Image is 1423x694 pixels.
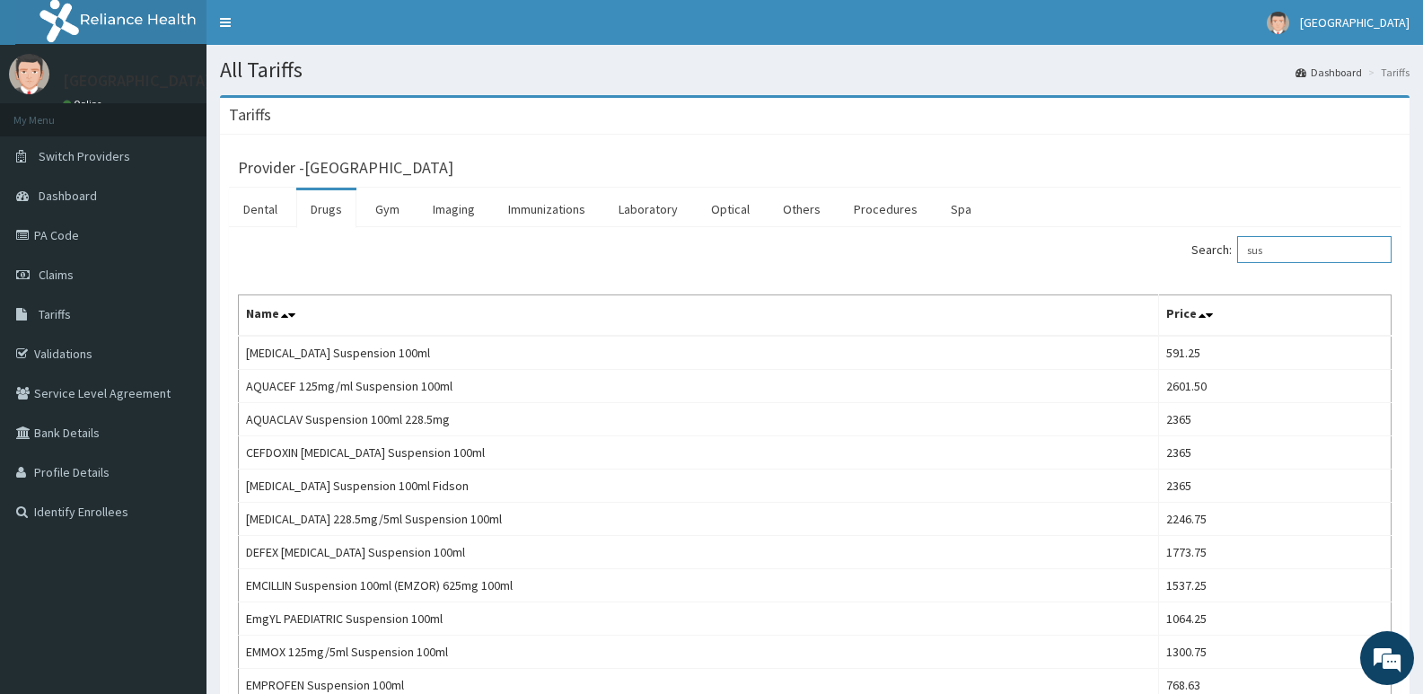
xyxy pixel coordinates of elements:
[1267,12,1289,34] img: User Image
[239,503,1159,536] td: [MEDICAL_DATA] 228.5mg/5ml Suspension 100ml
[239,403,1159,436] td: AQUACLAV Suspension 100ml 228.5mg
[1158,503,1391,536] td: 2246.75
[296,190,356,228] a: Drugs
[1158,536,1391,569] td: 1773.75
[63,73,211,89] p: [GEOGRAPHIC_DATA]
[1158,370,1391,403] td: 2601.50
[239,602,1159,636] td: EmgYL PAEDIATRIC Suspension 100ml
[769,190,835,228] a: Others
[238,160,453,176] h3: Provider - [GEOGRAPHIC_DATA]
[9,490,342,553] textarea: Type your message and hit 'Enter'
[494,190,600,228] a: Immunizations
[39,306,71,322] span: Tariffs
[839,190,932,228] a: Procedures
[229,107,271,123] h3: Tariffs
[1158,403,1391,436] td: 2365
[294,9,338,52] div: Minimize live chat window
[63,98,106,110] a: Online
[93,101,302,124] div: Chat with us now
[1158,295,1391,337] th: Price
[1158,470,1391,503] td: 2365
[1237,236,1392,263] input: Search:
[39,148,130,164] span: Switch Providers
[361,190,414,228] a: Gym
[239,470,1159,503] td: [MEDICAL_DATA] Suspension 100ml Fidson
[239,295,1159,337] th: Name
[239,370,1159,403] td: AQUACEF 125mg/ml Suspension 100ml
[239,636,1159,669] td: EMMOX 125mg/5ml Suspension 100ml
[604,190,692,228] a: Laboratory
[9,54,49,94] img: User Image
[239,569,1159,602] td: EMCILLIN Suspension 100ml (EMZOR) 625mg 100ml
[1158,336,1391,370] td: 591.25
[39,267,74,283] span: Claims
[239,536,1159,569] td: DEFEX [MEDICAL_DATA] Suspension 100ml
[1158,569,1391,602] td: 1537.25
[1158,436,1391,470] td: 2365
[936,190,986,228] a: Spa
[1158,636,1391,669] td: 1300.75
[104,226,248,408] span: We're online!
[697,190,764,228] a: Optical
[239,436,1159,470] td: CEFDOXIN [MEDICAL_DATA] Suspension 100ml
[418,190,489,228] a: Imaging
[39,188,97,204] span: Dashboard
[220,58,1410,82] h1: All Tariffs
[1300,14,1410,31] span: [GEOGRAPHIC_DATA]
[229,190,292,228] a: Dental
[33,90,73,135] img: d_794563401_company_1708531726252_794563401
[239,336,1159,370] td: [MEDICAL_DATA] Suspension 100ml
[1296,65,1362,80] a: Dashboard
[1158,602,1391,636] td: 1064.25
[1191,236,1392,263] label: Search:
[1364,65,1410,80] li: Tariffs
